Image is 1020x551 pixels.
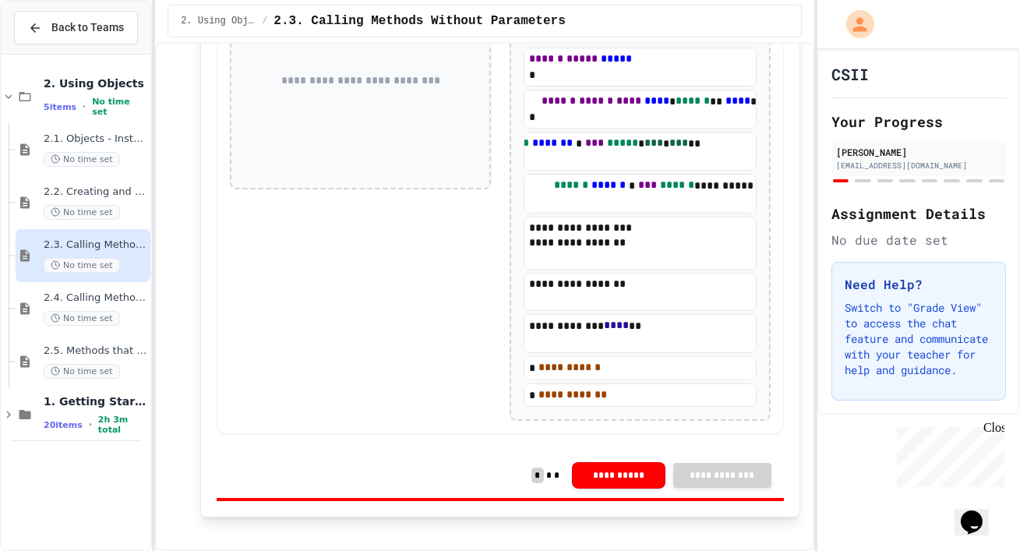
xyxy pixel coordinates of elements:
div: No due date set [831,231,1006,249]
p: Switch to "Grade View" to access the chat feature and communicate with your teacher for help and ... [845,300,993,378]
span: 2.3. Calling Methods Without Parameters [274,12,565,30]
span: 2h 3m total [98,415,147,435]
span: 2.1. Objects - Instances of Classes [44,132,147,146]
span: • [83,101,86,113]
h1: CSII [831,63,869,85]
div: Chat with us now!Close [6,6,108,99]
span: • [89,419,92,431]
span: No time set [44,364,120,379]
div: [EMAIL_ADDRESS][DOMAIN_NAME] [836,160,1001,171]
span: No time set [44,311,120,326]
span: Back to Teams [51,19,124,36]
span: No time set [44,258,120,273]
span: No time set [44,205,120,220]
span: 1. Getting Started and Primitive Types [44,394,147,408]
span: 2. Using Objects [181,15,256,27]
span: 20 items [44,420,83,430]
h3: Need Help? [845,275,993,294]
span: 5 items [44,102,76,112]
span: No time set [92,97,147,117]
iframe: chat widget [955,489,1004,535]
span: No time set [44,152,120,167]
span: 2.3. Calling Methods Without Parameters [44,238,147,252]
h2: Your Progress [831,111,1006,132]
span: 2. Using Objects [44,76,147,90]
span: 2.2. Creating and Initializing Objects: Constructors [44,185,147,199]
div: My Account [830,6,878,42]
span: 2.5. Methods that Return Values [44,344,147,358]
span: 2.4. Calling Methods With Parameters [44,291,147,305]
div: [PERSON_NAME] [836,145,1001,159]
h2: Assignment Details [831,203,1006,224]
span: / [262,15,267,27]
iframe: chat widget [891,421,1004,487]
